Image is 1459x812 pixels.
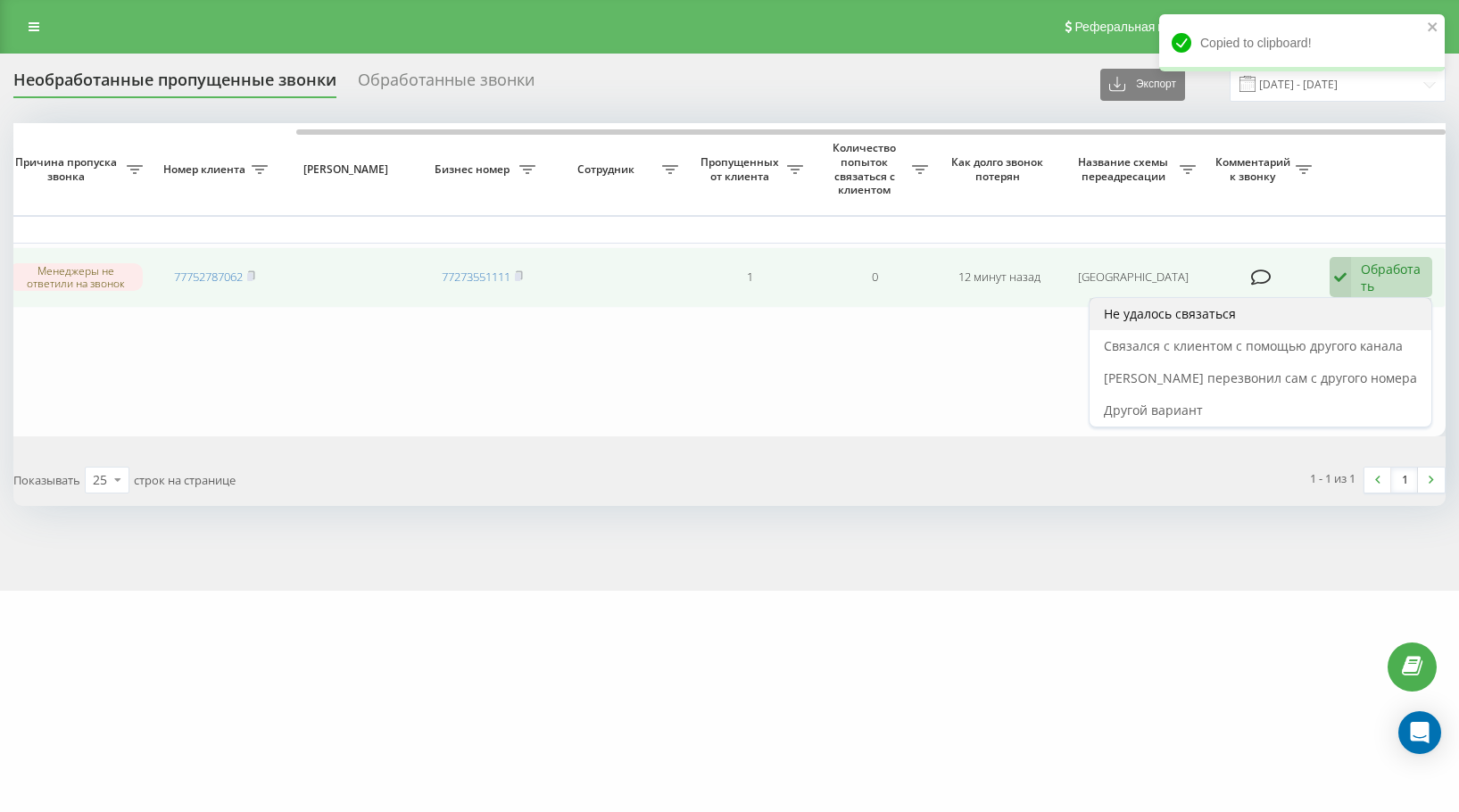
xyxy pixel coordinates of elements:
span: Название схемы переадресации [1071,155,1180,183]
span: Показывать [13,472,80,488]
div: Необработанные пропущенные звонки [13,70,336,98]
td: 0 [812,247,937,308]
div: Copied to clipboard! [1159,14,1445,71]
span: Не удалось связаться [1104,305,1236,322]
td: 12 минут назад [937,247,1062,308]
button: close [1427,20,1439,37]
div: 1 - 1 из 1 [1310,469,1355,487]
a: 77752787062 [174,269,243,285]
span: [PERSON_NAME] [292,162,404,177]
div: 25 [93,471,107,489]
div: Обработать [1361,261,1422,294]
div: Open Intercom Messenger [1398,711,1441,754]
span: Сотрудник [553,162,662,177]
span: Связался с клиентом с помощью другого канала [1104,337,1403,354]
div: Менеджеры не ответили на звонок [9,263,143,290]
div: Обработанные звонки [358,70,535,98]
span: Бизнес номер [428,162,519,177]
a: 77273551111 [442,269,510,285]
a: 1 [1391,468,1418,493]
td: 1 [687,247,812,308]
span: Номер клиента [161,162,252,177]
span: [PERSON_NAME] перезвонил сам с другого номера [1104,369,1417,386]
span: Другой вариант [1104,402,1203,418]
span: Как долго звонок потерян [951,155,1048,183]
span: строк на странице [134,472,236,488]
button: Экспорт [1100,69,1185,101]
span: Количество попыток связаться с клиентом [821,141,912,196]
td: [GEOGRAPHIC_DATA] [1062,247,1205,308]
span: Комментарий к звонку [1214,155,1296,183]
span: Пропущенных от клиента [696,155,787,183]
span: Причина пропуска звонка [9,155,127,183]
span: Реферальная программа [1074,20,1221,34]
